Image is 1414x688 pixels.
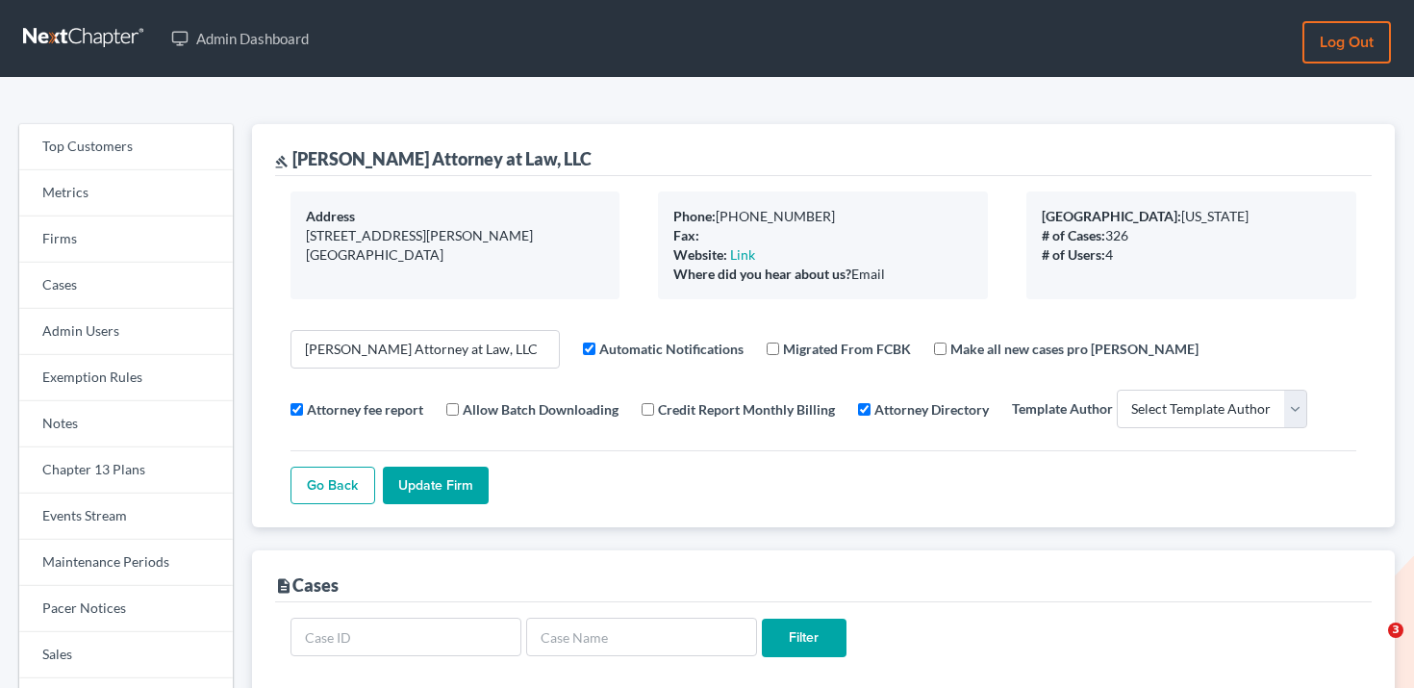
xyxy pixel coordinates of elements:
[290,467,375,505] a: Go Back
[19,540,233,586] a: Maintenance Periods
[783,339,911,359] label: Migrated From FCBK
[658,399,835,420] label: Credit Report Monthly Billing
[1042,245,1341,265] div: 4
[673,246,727,263] b: Website:
[1388,623,1403,638] span: 3
[383,467,489,505] input: Update Firm
[275,155,289,168] i: gavel
[275,577,292,595] i: description
[19,447,233,494] a: Chapter 13 Plans
[874,399,989,420] label: Attorney Directory
[275,147,592,170] div: [PERSON_NAME] Attorney at Law, LLC
[19,632,233,678] a: Sales
[599,339,744,359] label: Automatic Notifications
[19,309,233,355] a: Admin Users
[1012,398,1113,419] label: Template Author
[19,401,233,447] a: Notes
[762,619,846,657] input: Filter
[1042,246,1105,263] b: # of Users:
[19,170,233,217] a: Metrics
[950,339,1199,359] label: Make all new cases pro [PERSON_NAME]
[306,245,605,265] div: [GEOGRAPHIC_DATA]
[673,208,716,224] b: Phone:
[19,355,233,401] a: Exemption Rules
[290,618,521,656] input: Case ID
[19,263,233,309] a: Cases
[306,226,605,245] div: [STREET_ADDRESS][PERSON_NAME]
[526,618,757,656] input: Case Name
[673,227,699,243] b: Fax:
[1042,207,1341,226] div: [US_STATE]
[673,265,972,284] div: Email
[1042,227,1105,243] b: # of Cases:
[673,207,972,226] div: [PHONE_NUMBER]
[307,399,423,420] label: Attorney fee report
[730,246,755,263] a: Link
[1302,21,1391,64] a: Log out
[19,217,233,263] a: Firms
[1349,623,1395,669] iframe: Intercom live chat
[19,586,233,632] a: Pacer Notices
[162,21,318,56] a: Admin Dashboard
[463,399,619,420] label: Allow Batch Downloading
[306,208,355,224] b: Address
[673,266,851,282] b: Where did you hear about us?
[19,494,233,540] a: Events Stream
[1042,226,1341,245] div: 326
[275,573,339,597] div: Cases
[1042,208,1181,224] b: [GEOGRAPHIC_DATA]:
[19,124,233,170] a: Top Customers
